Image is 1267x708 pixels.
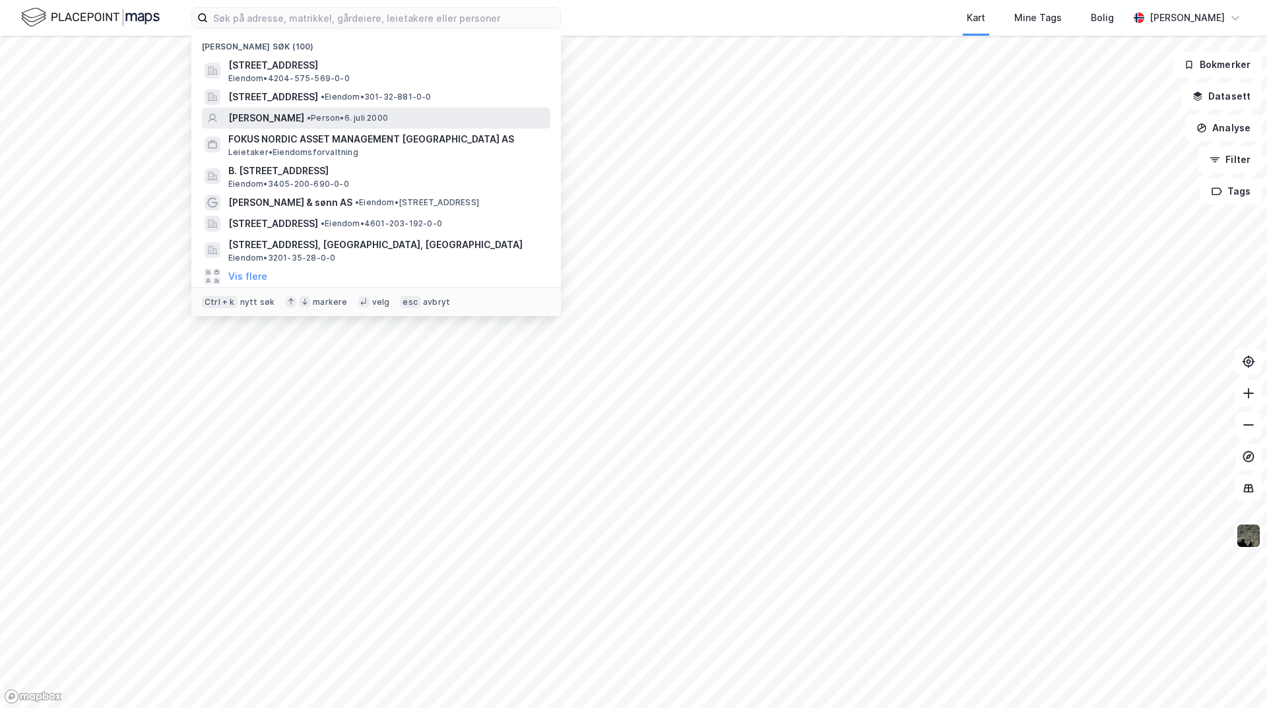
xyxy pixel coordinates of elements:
[1014,10,1062,26] div: Mine Tags
[423,297,450,307] div: avbryt
[313,297,347,307] div: markere
[1201,645,1267,708] iframe: Chat Widget
[4,689,62,704] a: Mapbox homepage
[21,6,160,29] img: logo.f888ab2527a4732fd821a326f86c7f29.svg
[321,218,325,228] span: •
[355,197,359,207] span: •
[1185,115,1262,141] button: Analyse
[202,296,238,309] div: Ctrl + k
[307,113,388,123] span: Person • 6. juli 2000
[228,110,304,126] span: [PERSON_NAME]
[208,8,560,28] input: Søk på adresse, matrikkel, gårdeiere, leietakere eller personer
[228,216,318,232] span: [STREET_ADDRESS]
[228,163,545,179] span: B. [STREET_ADDRESS]
[1173,51,1262,78] button: Bokmerker
[191,31,561,55] div: [PERSON_NAME] søk (100)
[228,147,358,158] span: Leietaker • Eiendomsforvaltning
[1198,146,1262,173] button: Filter
[228,57,545,73] span: [STREET_ADDRESS]
[1200,178,1262,205] button: Tags
[228,89,318,105] span: [STREET_ADDRESS]
[1181,83,1262,110] button: Datasett
[228,237,545,253] span: [STREET_ADDRESS], [GEOGRAPHIC_DATA], [GEOGRAPHIC_DATA]
[1201,645,1267,708] div: Kontrollprogram for chat
[228,73,350,84] span: Eiendom • 4204-575-569-0-0
[240,297,275,307] div: nytt søk
[967,10,985,26] div: Kart
[228,179,349,189] span: Eiendom • 3405-200-690-0-0
[321,92,432,102] span: Eiendom • 301-32-881-0-0
[1150,10,1225,26] div: [PERSON_NAME]
[307,113,311,123] span: •
[228,131,545,147] span: FOKUS NORDIC ASSET MANAGEMENT [GEOGRAPHIC_DATA] AS
[400,296,420,309] div: esc
[1236,523,1261,548] img: 9k=
[228,253,335,263] span: Eiendom • 3201-35-28-0-0
[321,92,325,102] span: •
[321,218,442,229] span: Eiendom • 4601-203-192-0-0
[228,269,267,284] button: Vis flere
[355,197,479,208] span: Eiendom • [STREET_ADDRESS]
[372,297,390,307] div: velg
[1091,10,1114,26] div: Bolig
[228,195,352,210] span: [PERSON_NAME] & sønn AS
